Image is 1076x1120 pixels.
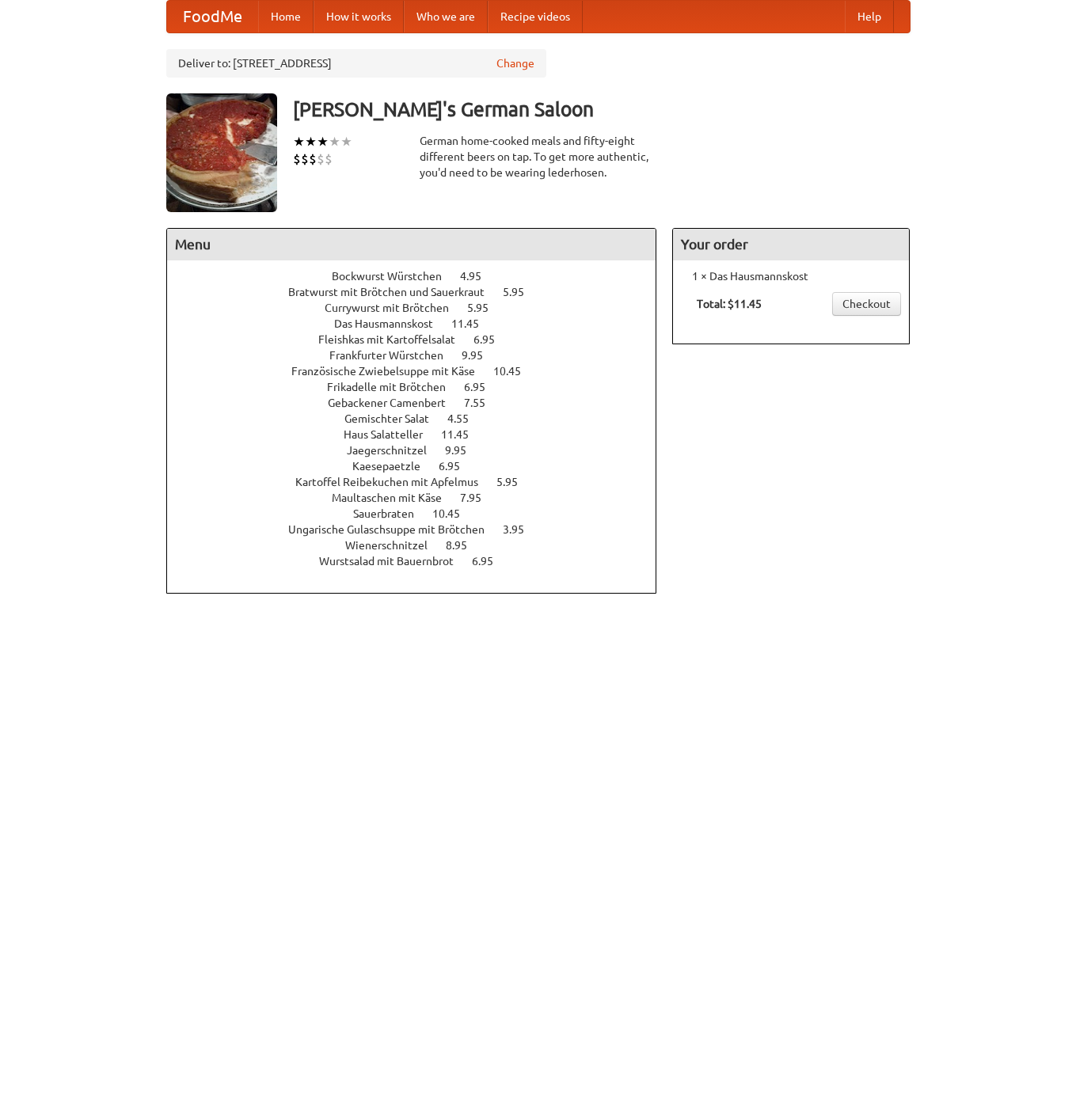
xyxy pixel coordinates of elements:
a: Gebackener Camenbert 7.55 [328,397,515,409]
a: Home [258,1,314,32]
a: Kaesepaetzle 6.95 [352,460,489,473]
li: $ [293,150,301,168]
li: ★ [317,133,329,150]
img: angular.jpg [166,93,277,212]
span: 3.95 [503,523,540,536]
span: Kartoffel Reibekuchen mit Apfelmus [295,476,494,488]
li: ★ [305,133,317,150]
span: 5.95 [496,476,534,488]
span: 4.55 [447,412,485,425]
a: Kartoffel Reibekuchen mit Apfelmus 5.95 [295,476,547,488]
span: 6.95 [472,555,509,568]
a: Maultaschen mit Käse 7.95 [332,492,511,504]
a: How it works [314,1,404,32]
span: 10.45 [493,365,537,378]
span: Fleishkas mit Kartoffelsalat [318,333,471,346]
li: ★ [329,133,340,150]
li: $ [309,150,317,168]
span: Wurstsalad mit Bauernbrot [319,555,470,568]
span: Jaegerschnitzel [347,444,443,457]
a: Sauerbraten 10.45 [353,507,489,520]
span: 5.95 [467,302,504,314]
a: Frankfurter Würstchen 9.95 [329,349,512,362]
li: $ [301,150,309,168]
a: Frikadelle mit Brötchen 6.95 [327,381,515,393]
span: 9.95 [462,349,499,362]
a: Gemischter Salat 4.55 [344,412,498,425]
a: Bockwurst Würstchen 4.95 [332,270,511,283]
a: Bratwurst mit Brötchen und Sauerkraut 5.95 [288,286,553,298]
a: Help [845,1,894,32]
span: 6.95 [464,381,501,393]
span: 6.95 [473,333,511,346]
span: Bratwurst mit Brötchen und Sauerkraut [288,286,500,298]
span: 7.95 [460,492,497,504]
span: 11.45 [441,428,485,441]
span: 4.95 [460,270,497,283]
div: Deliver to: [STREET_ADDRESS] [166,49,546,78]
span: 6.95 [439,460,476,473]
a: Fleishkas mit Kartoffelsalat 6.95 [318,333,524,346]
a: Checkout [832,292,901,316]
li: ★ [293,133,305,150]
a: FoodMe [167,1,258,32]
span: 7.55 [464,397,501,409]
span: Frikadelle mit Brötchen [327,381,462,393]
span: Haus Salatteller [344,428,439,441]
span: Gebackener Camenbert [328,397,462,409]
span: Französische Zwiebelsuppe mit Käse [291,365,491,378]
span: Bockwurst Würstchen [332,270,458,283]
span: Sauerbraten [353,507,430,520]
li: 1 × Das Hausmannskost [681,268,901,284]
span: Wienerschnitzel [345,539,443,552]
a: Recipe videos [488,1,583,32]
a: Jaegerschnitzel 9.95 [347,444,496,457]
span: Ungarische Gulaschsuppe mit Brötchen [288,523,500,536]
div: German home-cooked meals and fifty-eight different beers on tap. To get more authentic, you'd nee... [420,133,657,180]
span: 9.95 [445,444,482,457]
span: Maultaschen mit Käse [332,492,458,504]
a: Wurstsalad mit Bauernbrot 6.95 [319,555,523,568]
span: Kaesepaetzle [352,460,436,473]
a: Currywurst mit Brötchen 5.95 [325,302,518,314]
h3: [PERSON_NAME]'s German Saloon [293,93,911,125]
a: Who we are [404,1,488,32]
li: ★ [340,133,352,150]
span: 11.45 [451,317,495,330]
a: Französische Zwiebelsuppe mit Käse 10.45 [291,365,550,378]
h4: Menu [167,229,656,260]
span: Frankfurter Würstchen [329,349,459,362]
span: 5.95 [503,286,540,298]
a: Haus Salatteller 11.45 [344,428,498,441]
b: Total: $11.45 [697,298,762,310]
li: $ [317,150,325,168]
a: Ungarische Gulaschsuppe mit Brötchen 3.95 [288,523,553,536]
a: Wienerschnitzel 8.95 [345,539,496,552]
h4: Your order [673,229,909,260]
a: Das Hausmannskost 11.45 [334,317,508,330]
span: 8.95 [446,539,483,552]
span: Das Hausmannskost [334,317,449,330]
a: Change [496,55,534,71]
span: Gemischter Salat [344,412,445,425]
span: Currywurst mit Brötchen [325,302,465,314]
li: $ [325,150,333,168]
span: 10.45 [432,507,476,520]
